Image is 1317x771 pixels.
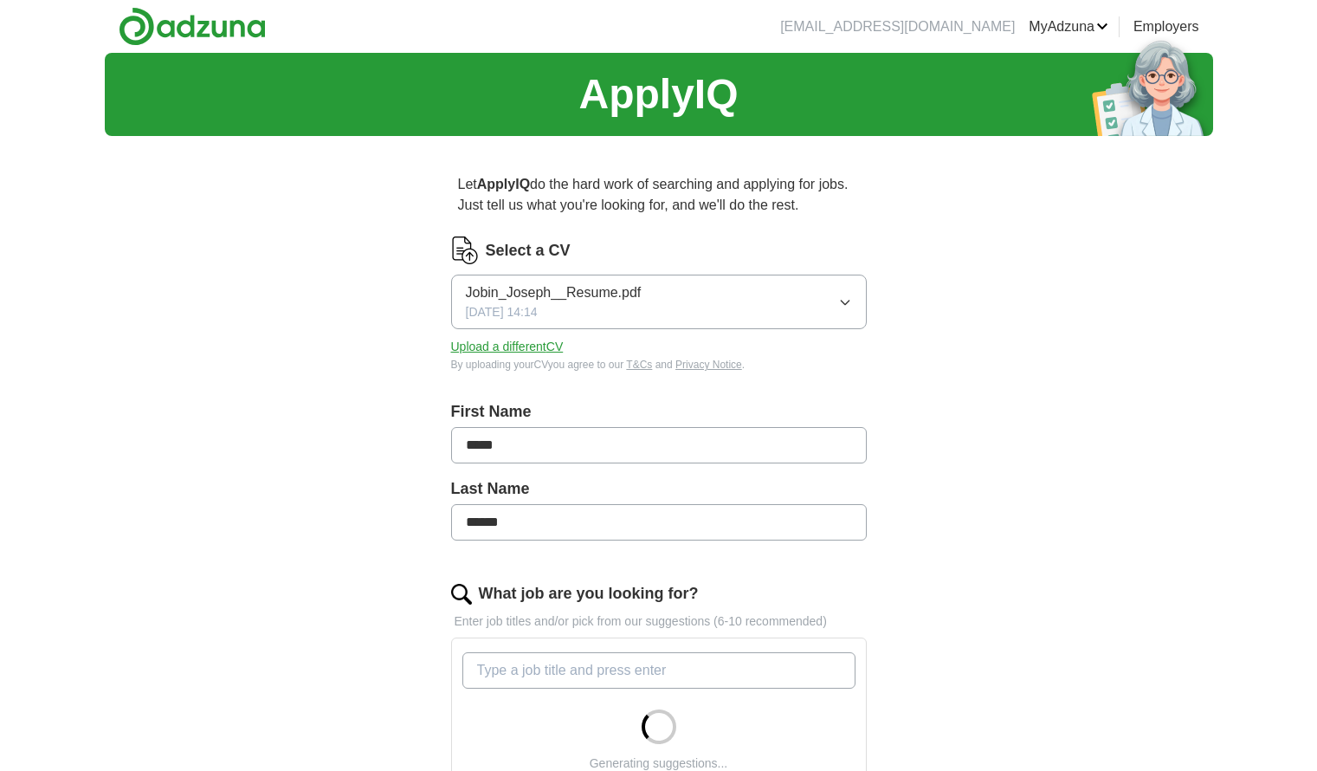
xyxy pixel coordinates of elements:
[451,338,564,356] button: Upload a differentCV
[451,612,867,631] p: Enter job titles and/or pick from our suggestions (6-10 recommended)
[451,584,472,605] img: search.png
[466,303,538,321] span: [DATE] 14:14
[451,477,867,501] label: Last Name
[486,239,571,262] label: Select a CV
[451,400,867,424] label: First Name
[780,16,1015,37] li: [EMAIL_ADDRESS][DOMAIN_NAME]
[451,275,867,329] button: Jobin_Joseph__Resume.pdf[DATE] 14:14
[578,63,738,126] h1: ApplyIQ
[1029,16,1108,37] a: MyAdzuna
[477,177,530,191] strong: ApplyIQ
[1133,16,1199,37] a: Employers
[479,582,699,606] label: What job are you looking for?
[451,357,867,373] div: By uploading your CV you agree to our and .
[675,359,742,371] a: Privacy Notice
[451,167,867,223] p: Let do the hard work of searching and applying for jobs. Just tell us what you're looking for, an...
[462,652,855,689] input: Type a job title and press enter
[626,359,652,371] a: T&Cs
[119,7,266,46] img: Adzuna logo
[451,236,479,264] img: CV Icon
[466,282,642,303] span: Jobin_Joseph__Resume.pdf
